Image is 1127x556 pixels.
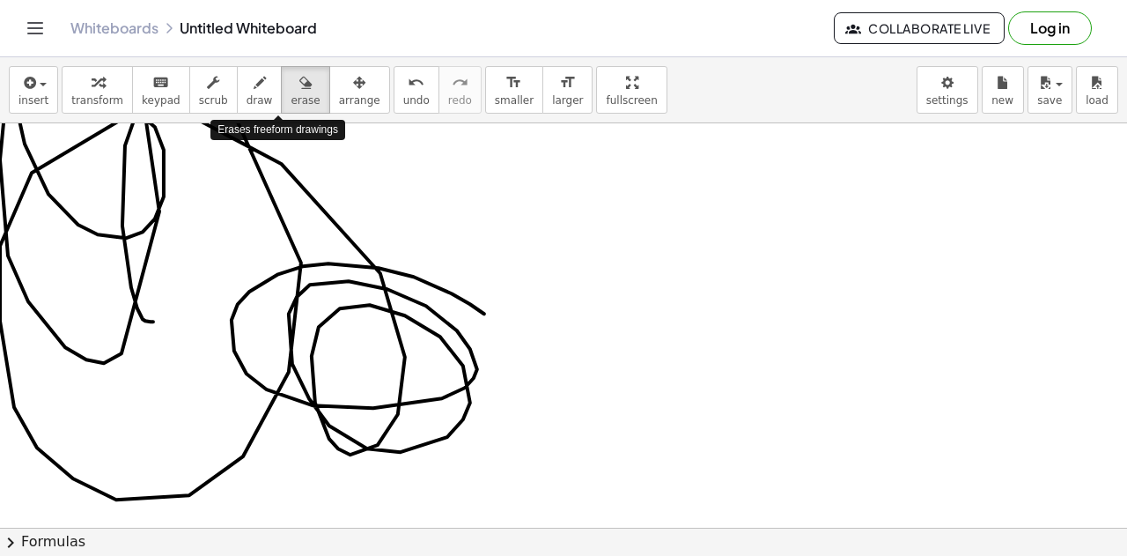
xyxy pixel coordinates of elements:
span: keypad [142,94,180,107]
button: undoundo [394,66,439,114]
i: format_size [559,72,576,93]
span: Collaborate Live [849,20,990,36]
button: format_sizelarger [542,66,593,114]
button: settings [917,66,978,114]
span: save [1037,94,1062,107]
span: scrub [199,94,228,107]
div: Erases freeform drawings [210,120,345,140]
span: load [1086,94,1109,107]
button: insert [9,66,58,114]
button: transform [62,66,133,114]
span: draw [247,94,273,107]
button: new [982,66,1024,114]
span: redo [448,94,472,107]
span: insert [18,94,48,107]
i: undo [408,72,424,93]
button: scrub [189,66,238,114]
button: Toggle navigation [21,14,49,42]
button: arrange [329,66,390,114]
span: larger [552,94,583,107]
span: transform [71,94,123,107]
span: erase [291,94,320,107]
span: fullscreen [606,94,657,107]
button: load [1076,66,1118,114]
i: format_size [505,72,522,93]
span: settings [926,94,969,107]
button: keyboardkeypad [132,66,190,114]
span: new [991,94,1013,107]
span: smaller [495,94,534,107]
button: fullscreen [596,66,667,114]
span: arrange [339,94,380,107]
button: save [1028,66,1072,114]
i: redo [452,72,468,93]
span: undo [403,94,430,107]
button: Log in [1008,11,1092,45]
button: draw [237,66,283,114]
i: keyboard [152,72,169,93]
button: redoredo [438,66,482,114]
button: Collaborate Live [834,12,1005,44]
button: format_sizesmaller [485,66,543,114]
a: Whiteboards [70,19,158,37]
button: erase [281,66,329,114]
